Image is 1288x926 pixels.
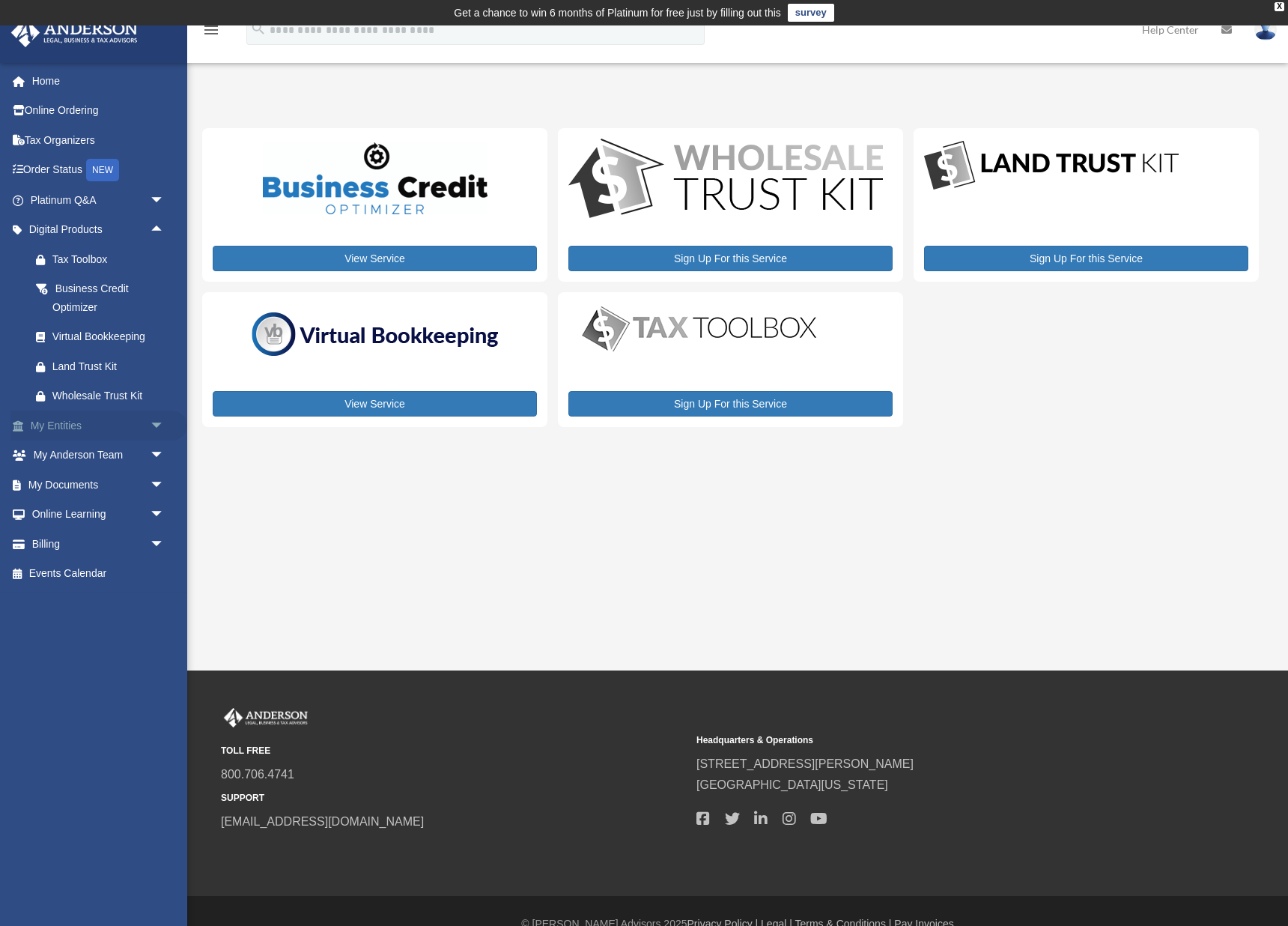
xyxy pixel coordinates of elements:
[924,139,1179,193] img: LandTrust_lgo-1.jpg
[21,274,180,322] a: Business Credit Optimizer
[150,215,180,246] span: arrow_drop_up
[10,411,187,441] a: My Entitiesarrow_drop_down
[10,155,187,186] a: Order StatusNEW
[221,815,424,828] a: [EMAIL_ADDRESS][DOMAIN_NAME]
[150,529,180,560] span: arrow_drop_down
[10,441,187,470] a: My Anderson Teamarrow_drop_down
[10,96,187,126] a: Online Ordering
[696,757,914,770] a: [STREET_ADDRESS][PERSON_NAME]
[21,322,180,352] a: Virtual Bookkeeping
[150,441,180,471] span: arrow_drop_down
[696,733,1161,748] small: Headquarters & Operations
[10,66,187,96] a: Home
[150,500,180,530] span: arrow_drop_down
[150,470,180,500] span: arrow_drop_down
[10,529,187,559] a: Billingarrow_drop_down
[86,159,119,181] div: NEW
[250,20,267,37] i: search
[52,250,161,269] div: Tax Toolbox
[202,21,220,39] i: menu
[454,4,781,22] div: Get a chance to win 6 months of Platinum for free just by filling out this
[10,470,187,500] a: My Documentsarrow_drop_down
[52,279,161,316] div: Business Credit Optimizer
[21,244,180,274] a: Tax Toolbox
[568,303,830,355] img: taxtoolbox_new-1.webp
[788,4,834,22] a: survey
[10,559,187,589] a: Events Calendar
[1275,2,1284,11] div: close
[221,708,311,727] img: Anderson Advisors Platinum Portal
[52,387,161,405] div: Wholesale Trust Kit
[10,185,187,215] a: Platinum Q&Aarrow_drop_down
[221,743,686,759] small: TOLL FREE
[924,246,1248,271] a: Sign Up For this Service
[1254,19,1277,40] img: User Pic
[7,18,142,47] img: Anderson Advisors Platinum Portal
[52,357,161,376] div: Land Trust Kit
[568,391,893,417] a: Sign Up For this Service
[150,185,180,216] span: arrow_drop_down
[10,215,180,245] a: Digital Productsarrow_drop_up
[21,381,180,411] a: Wholesale Trust Kit
[52,327,161,346] div: Virtual Bookkeeping
[221,790,686,806] small: SUPPORT
[221,768,294,781] a: 800.706.4741
[568,139,883,222] img: WS-Trust-Kit-lgo-1.jpg
[202,26,220,39] a: menu
[213,246,537,271] a: View Service
[150,411,180,441] span: arrow_drop_down
[213,391,537,417] a: View Service
[10,125,187,155] a: Tax Organizers
[21,351,180,381] a: Land Trust Kit
[696,778,888,791] a: [GEOGRAPHIC_DATA][US_STATE]
[568,246,893,271] a: Sign Up For this Service
[10,500,187,530] a: Online Learningarrow_drop_down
